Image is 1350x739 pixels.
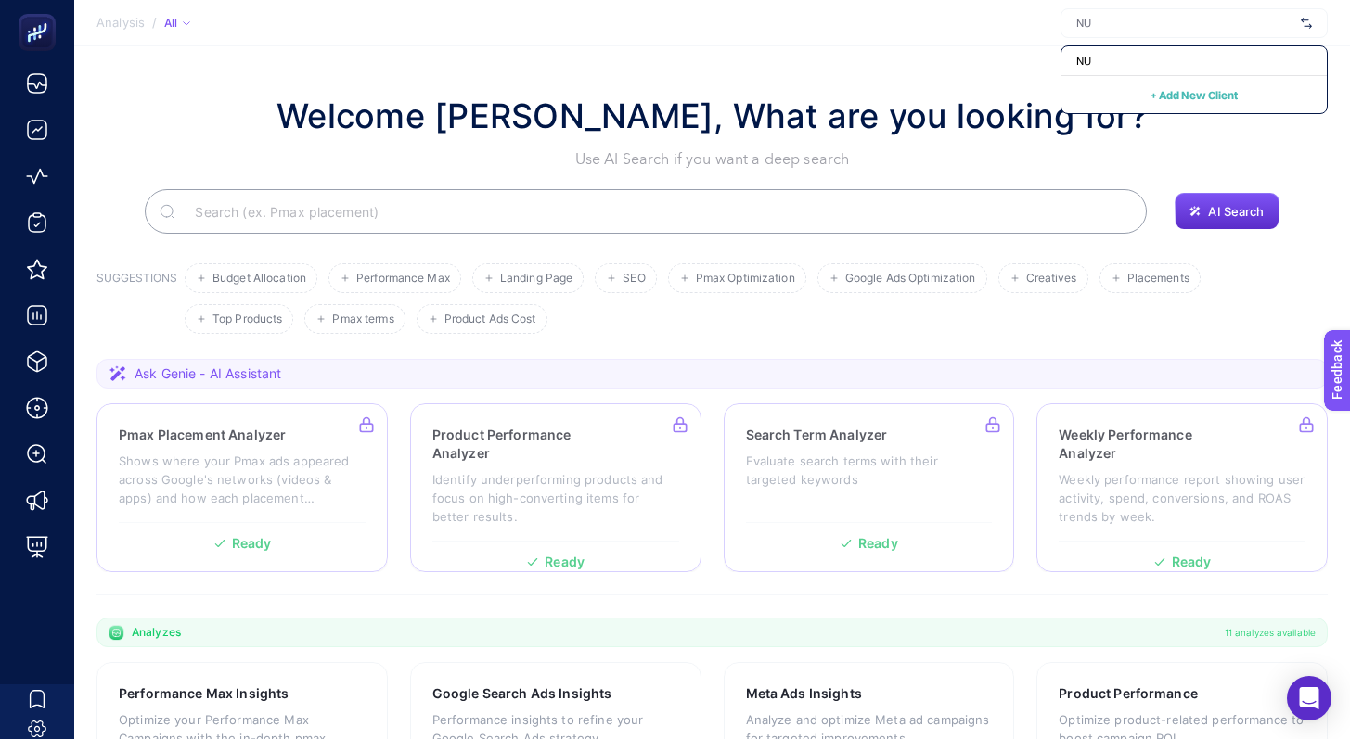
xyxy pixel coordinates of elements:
span: Performance Max [356,272,450,286]
img: svg%3e [1301,14,1312,32]
a: Pmax Placement AnalyzerShows where your Pmax ads appeared across Google's networks (videos & apps... [96,403,388,572]
span: / [152,15,157,30]
button: AI Search [1175,193,1279,230]
span: Google Ads Optimization [845,272,976,286]
a: Weekly Performance AnalyzerWeekly performance report showing user activity, spend, conversions, a... [1036,403,1328,572]
span: AI Search [1208,204,1264,219]
div: Open Intercom Messenger [1287,676,1331,720]
p: Use AI Search if you want a deep search [276,148,1148,171]
div: All [164,16,190,31]
span: Pmax Optimization [696,272,795,286]
h3: Performance Max Insights [119,684,289,703]
button: + Add New Client [1151,83,1238,106]
a: Product Performance AnalyzerIdentify underperforming products and focus on high-converting items ... [410,403,701,572]
span: + Add New Client [1151,88,1238,102]
h3: Product Performance [1059,684,1198,703]
span: Top Products [212,312,282,326]
span: NU [1076,54,1091,69]
h3: SUGGESTIONS [96,271,177,334]
span: SEO [623,272,645,286]
span: 11 analyzes available [1225,625,1316,640]
span: Creatives [1026,272,1077,286]
input: NU [1076,16,1293,31]
span: Landing Page [500,272,572,286]
span: Feedback [11,6,71,20]
h1: Welcome [PERSON_NAME], What are you looking for? [276,91,1148,141]
a: Search Term AnalyzerEvaluate search terms with their targeted keywordsReady [724,403,1015,572]
span: Analysis [96,16,145,31]
h3: Meta Ads Insights [746,684,862,703]
span: Analyzes [132,625,181,640]
input: Search [180,185,1132,237]
span: Placements [1127,272,1189,286]
span: Product Ads Cost [444,312,536,326]
h3: Google Search Ads Insights [432,684,612,703]
span: Pmax terms [332,312,393,326]
span: Budget Allocation [212,272,306,286]
span: Ask Genie - AI Assistant [135,364,281,383]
